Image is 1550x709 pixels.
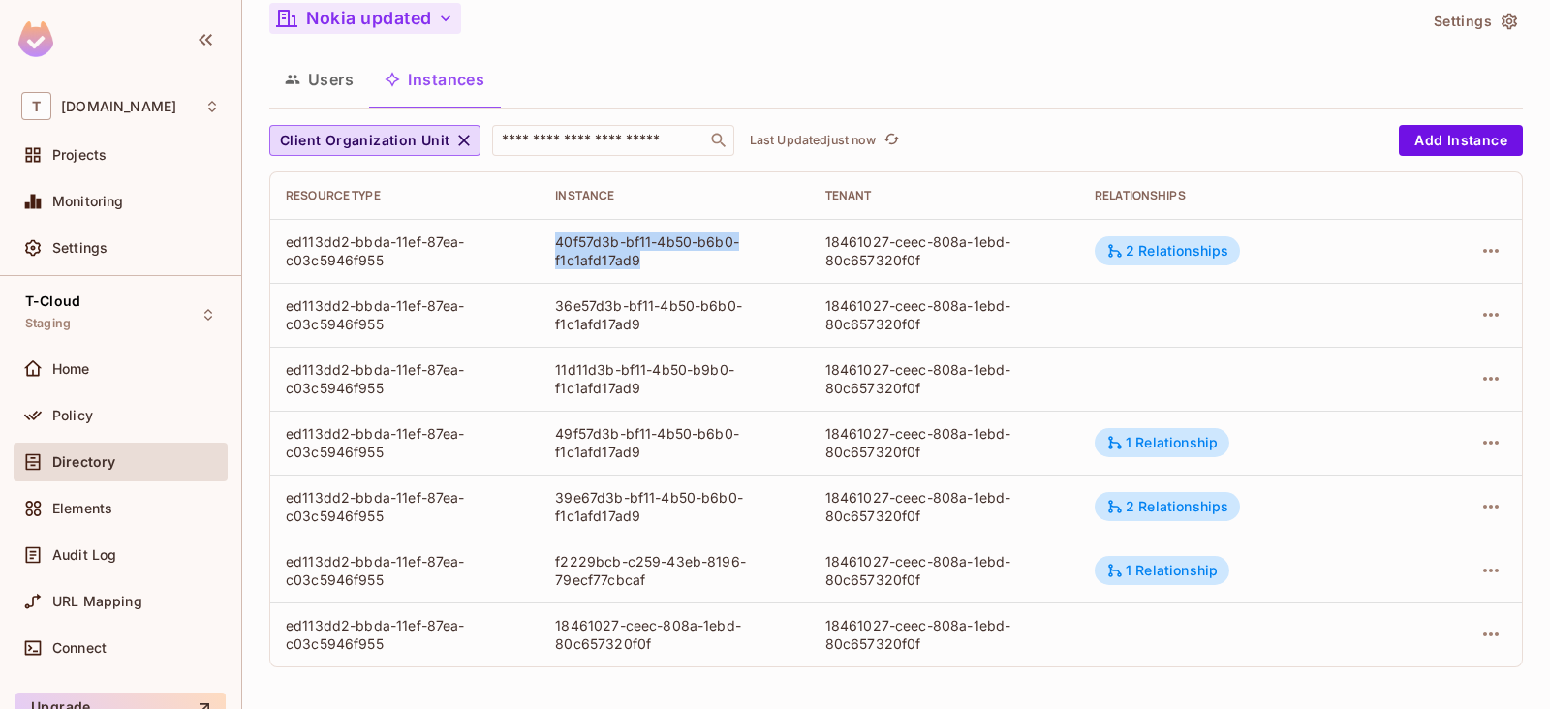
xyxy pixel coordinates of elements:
div: 18461027-ceec-808a-1ebd-80c657320f0f [825,616,1064,653]
button: refresh [881,129,904,152]
button: Add Instance [1399,125,1523,156]
span: T [21,92,51,120]
div: 18461027-ceec-808a-1ebd-80c657320f0f [825,296,1064,333]
p: Last Updated just now [750,133,877,148]
div: 11d11d3b-bf11-4b50-b9b0-f1c1afd17ad9 [555,360,793,397]
span: Projects [52,147,107,163]
div: Tenant [825,188,1064,203]
div: 1 Relationship [1106,562,1218,579]
span: refresh [883,131,900,150]
div: 18461027-ceec-808a-1ebd-80c657320f0f [825,232,1064,269]
span: Policy [52,408,93,423]
button: Instances [369,55,500,104]
div: ed113dd2-bbda-11ef-87ea-c03c5946f955 [286,296,524,333]
div: 1 Relationship [1106,434,1218,451]
button: Settings [1426,6,1523,37]
button: Users [269,55,369,104]
div: ed113dd2-bbda-11ef-87ea-c03c5946f955 [286,424,524,461]
button: Client Organization Unit [269,125,480,156]
div: 40f57d3b-bf11-4b50-b6b0-f1c1afd17ad9 [555,232,793,269]
span: Home [52,361,90,377]
div: 49f57d3b-bf11-4b50-b6b0-f1c1afd17ad9 [555,424,793,461]
span: Directory [52,454,115,470]
div: ed113dd2-bbda-11ef-87ea-c03c5946f955 [286,552,524,589]
div: 2 Relationships [1106,498,1228,515]
div: Resource type [286,188,524,203]
div: ed113dd2-bbda-11ef-87ea-c03c5946f955 [286,616,524,653]
div: 2 Relationships [1106,242,1228,260]
div: 18461027-ceec-808a-1ebd-80c657320f0f [825,360,1064,397]
span: Workspace: t-mobile.com [61,99,176,114]
img: SReyMgAAAABJRU5ErkJggg== [18,21,53,57]
span: URL Mapping [52,594,142,609]
div: 39e67d3b-bf11-4b50-b6b0-f1c1afd17ad9 [555,488,793,525]
div: Relationships [1095,188,1391,203]
span: Client Organization Unit [280,129,450,153]
span: Monitoring [52,194,124,209]
div: 36e57d3b-bf11-4b50-b6b0-f1c1afd17ad9 [555,296,793,333]
div: Instance [555,188,793,203]
div: 18461027-ceec-808a-1ebd-80c657320f0f [825,552,1064,589]
div: ed113dd2-bbda-11ef-87ea-c03c5946f955 [286,232,524,269]
span: Connect [52,640,107,656]
div: 18461027-ceec-808a-1ebd-80c657320f0f [825,424,1064,461]
span: Audit Log [52,547,116,563]
div: ed113dd2-bbda-11ef-87ea-c03c5946f955 [286,488,524,525]
span: Click to refresh data [877,129,904,152]
div: 18461027-ceec-808a-1ebd-80c657320f0f [825,488,1064,525]
div: ed113dd2-bbda-11ef-87ea-c03c5946f955 [286,360,524,397]
div: 18461027-ceec-808a-1ebd-80c657320f0f [555,616,793,653]
div: f2229bcb-c259-43eb-8196-79ecf77cbcaf [555,552,793,589]
span: Staging [25,316,71,331]
span: Elements [52,501,112,516]
button: Nokia updated [269,3,461,34]
span: Settings [52,240,108,256]
span: T-Cloud [25,293,80,309]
